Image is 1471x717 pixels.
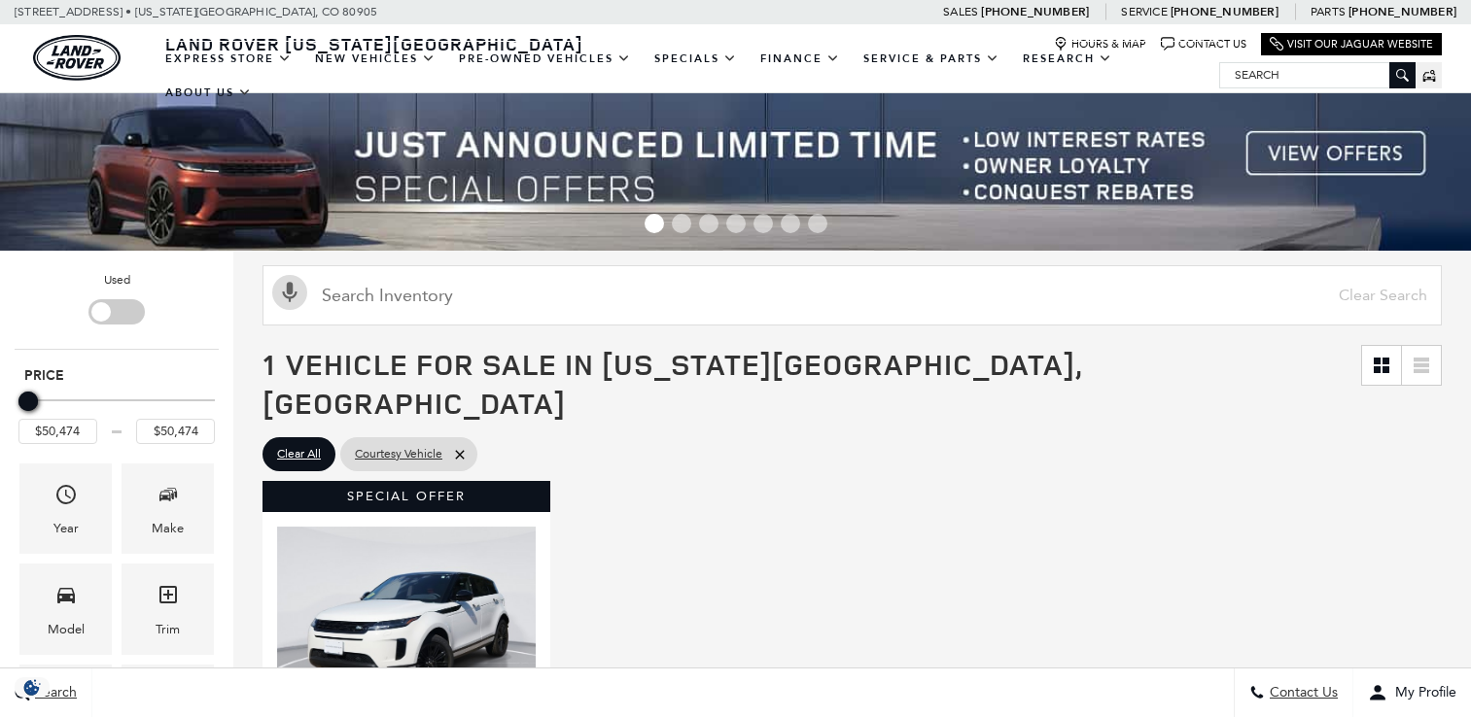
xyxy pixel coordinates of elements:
[263,344,1082,423] span: 1 Vehicle for Sale in [US_STATE][GEOGRAPHIC_DATA], [GEOGRAPHIC_DATA]
[165,32,583,55] span: Land Rover [US_STATE][GEOGRAPHIC_DATA]
[355,442,442,466] span: Courtesy Vehicle
[154,76,263,110] a: About Us
[15,5,377,18] a: [STREET_ADDRESS] • [US_STATE][GEOGRAPHIC_DATA], CO 80905
[1311,5,1346,18] span: Parts
[24,367,209,385] h5: Price
[154,42,1219,110] nav: Main Navigation
[122,563,214,654] div: TrimTrim
[699,214,718,233] span: Go to slide 3
[645,214,664,233] span: Go to slide 1
[122,463,214,554] div: MakeMake
[1387,685,1456,701] span: My Profile
[18,419,97,444] input: Minimum
[53,518,79,539] div: Year
[272,275,307,310] svg: Click to toggle on voice search
[1121,5,1167,18] span: Service
[643,42,749,76] a: Specials
[1011,42,1124,76] a: Research
[1054,37,1146,51] a: Hours & Map
[152,518,184,539] div: Make
[136,419,215,444] input: Maximum
[277,442,321,466] span: Clear All
[1265,685,1338,701] span: Contact Us
[672,214,691,233] span: Go to slide 2
[156,619,180,640] div: Trim
[157,578,180,618] span: Trim
[33,35,121,81] img: Land Rover
[781,214,800,233] span: Go to slide 6
[19,563,112,654] div: ModelModel
[18,392,38,411] div: Maximum Price
[808,214,827,233] span: Go to slide 7
[19,463,112,554] div: YearYear
[1348,4,1456,19] a: [PHONE_NUMBER]
[157,478,180,518] span: Make
[943,5,978,18] span: Sales
[1220,63,1415,86] input: Search
[54,478,78,518] span: Year
[753,214,773,233] span: Go to slide 5
[1161,37,1246,51] a: Contact Us
[154,42,303,76] a: EXPRESS STORE
[10,677,54,698] section: Click to Open Cookie Consent Modal
[981,4,1089,19] a: [PHONE_NUMBER]
[10,677,54,698] img: Opt-Out Icon
[303,42,447,76] a: New Vehicles
[154,32,595,55] a: Land Rover [US_STATE][GEOGRAPHIC_DATA]
[15,270,219,349] div: Filter by Vehicle Type
[263,481,550,512] div: Special Offer
[18,385,215,444] div: Price
[1171,4,1278,19] a: [PHONE_NUMBER]
[726,214,746,233] span: Go to slide 4
[33,35,121,81] a: land-rover
[852,42,1011,76] a: Service & Parts
[1353,668,1471,717] button: Open user profile menu
[749,42,852,76] a: Finance
[48,619,85,640] div: Model
[447,42,643,76] a: Pre-Owned Vehicles
[54,578,78,618] span: Model
[263,265,1442,325] input: Search Inventory
[104,270,130,290] label: Used
[1270,37,1433,51] a: Visit Our Jaguar Website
